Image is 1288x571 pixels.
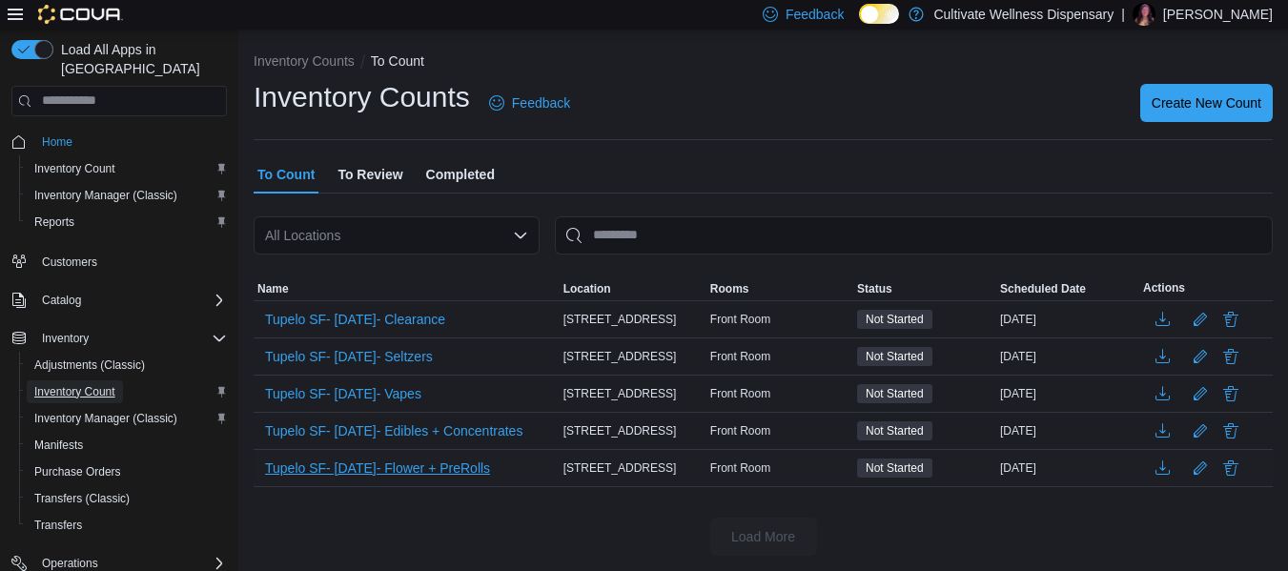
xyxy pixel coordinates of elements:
a: Purchase Orders [27,460,129,483]
img: Cova [38,5,123,24]
span: Inventory Manager (Classic) [27,407,227,430]
span: Not Started [857,310,932,329]
button: Transfers (Classic) [19,485,235,512]
button: Tupelo SF- [DATE]- Clearance [257,305,453,334]
button: To Count [371,53,424,69]
span: Purchase Orders [27,460,227,483]
span: Home [42,134,72,150]
span: Operations [42,556,98,571]
span: Feedback [512,93,570,112]
span: Actions [1143,280,1185,296]
span: Inventory Count [34,161,115,176]
span: Transfers (Classic) [27,487,227,510]
span: Name [257,281,289,296]
div: [DATE] [996,345,1139,368]
button: Inventory Counts [254,53,355,69]
span: Not Started [857,347,932,366]
button: Inventory Manager (Classic) [19,405,235,432]
span: Inventory Manager (Classic) [34,411,177,426]
span: Inventory Count [34,384,115,399]
button: Adjustments (Classic) [19,352,235,378]
span: Tupelo SF- [DATE]- Edibles + Concentrates [265,421,522,440]
a: Reports [27,211,82,234]
span: Adjustments (Classic) [34,357,145,373]
span: Not Started [866,311,924,328]
span: Not Started [866,459,924,477]
span: Customers [34,249,227,273]
a: Transfers [27,514,90,537]
span: Reports [27,211,227,234]
span: [STREET_ADDRESS] [563,460,677,476]
span: Catalog [34,289,227,312]
button: Rooms [706,277,853,300]
span: Not Started [866,348,924,365]
span: Dark Mode [859,24,860,25]
button: Delete [1219,382,1242,405]
span: Manifests [34,438,83,453]
div: Front Room [706,382,853,405]
button: Delete [1219,419,1242,442]
span: [STREET_ADDRESS] [563,386,677,401]
p: Cultivate Wellness Dispensary [933,3,1114,26]
span: Inventory [34,327,227,350]
span: Load More [731,527,795,546]
h1: Inventory Counts [254,78,470,116]
button: Purchase Orders [19,459,235,485]
span: Tupelo SF- [DATE]- Flower + PreRolls [265,459,490,478]
button: Tupelo SF- [DATE]- Edibles + Concentrates [257,417,530,445]
button: Open list of options [513,228,528,243]
input: Dark Mode [859,4,899,24]
a: Inventory Count [27,157,123,180]
span: Not Started [866,422,924,439]
button: Home [4,128,235,155]
span: Not Started [857,421,932,440]
span: To Review [337,155,402,194]
a: Customers [34,251,105,274]
button: Customers [4,247,235,275]
a: Feedback [481,84,578,122]
button: Load More [710,518,817,556]
button: Reports [19,209,235,235]
div: Front Room [706,308,853,331]
button: Edit count details [1189,454,1212,482]
div: [DATE] [996,382,1139,405]
span: Adjustments (Classic) [27,354,227,377]
button: Edit count details [1189,305,1212,334]
div: [DATE] [996,457,1139,479]
button: Edit count details [1189,417,1212,445]
span: To Count [257,155,315,194]
span: Inventory Manager (Classic) [34,188,177,203]
span: Inventory Count [27,157,227,180]
span: Tupelo SF- [DATE]- Vapes [265,384,421,403]
button: Scheduled Date [996,277,1139,300]
div: Front Room [706,419,853,442]
button: Inventory Manager (Classic) [19,182,235,209]
span: Transfers (Classic) [34,491,130,506]
span: Customers [42,255,97,270]
nav: An example of EuiBreadcrumbs [254,51,1273,74]
span: Status [857,281,892,296]
span: Not Started [857,459,932,478]
span: Inventory Count [27,380,227,403]
span: Inventory [42,331,89,346]
a: Transfers (Classic) [27,487,137,510]
button: Catalog [34,289,89,312]
button: Name [254,277,560,300]
p: | [1121,3,1125,26]
span: Feedback [786,5,844,24]
button: Tupelo SF- [DATE]- Flower + PreRolls [257,454,498,482]
span: Catalog [42,293,81,308]
span: [STREET_ADDRESS] [563,423,677,438]
div: Front Room [706,345,853,368]
button: Transfers [19,512,235,539]
button: Inventory [4,325,235,352]
button: Manifests [19,432,235,459]
span: [STREET_ADDRESS] [563,349,677,364]
button: Location [560,277,706,300]
span: Scheduled Date [1000,281,1086,296]
button: Delete [1219,345,1242,368]
a: Inventory Manager (Classic) [27,184,185,207]
input: This is a search bar. After typing your query, hit enter to filter the results lower in the page. [555,216,1273,255]
button: Inventory Count [19,155,235,182]
span: [STREET_ADDRESS] [563,312,677,327]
